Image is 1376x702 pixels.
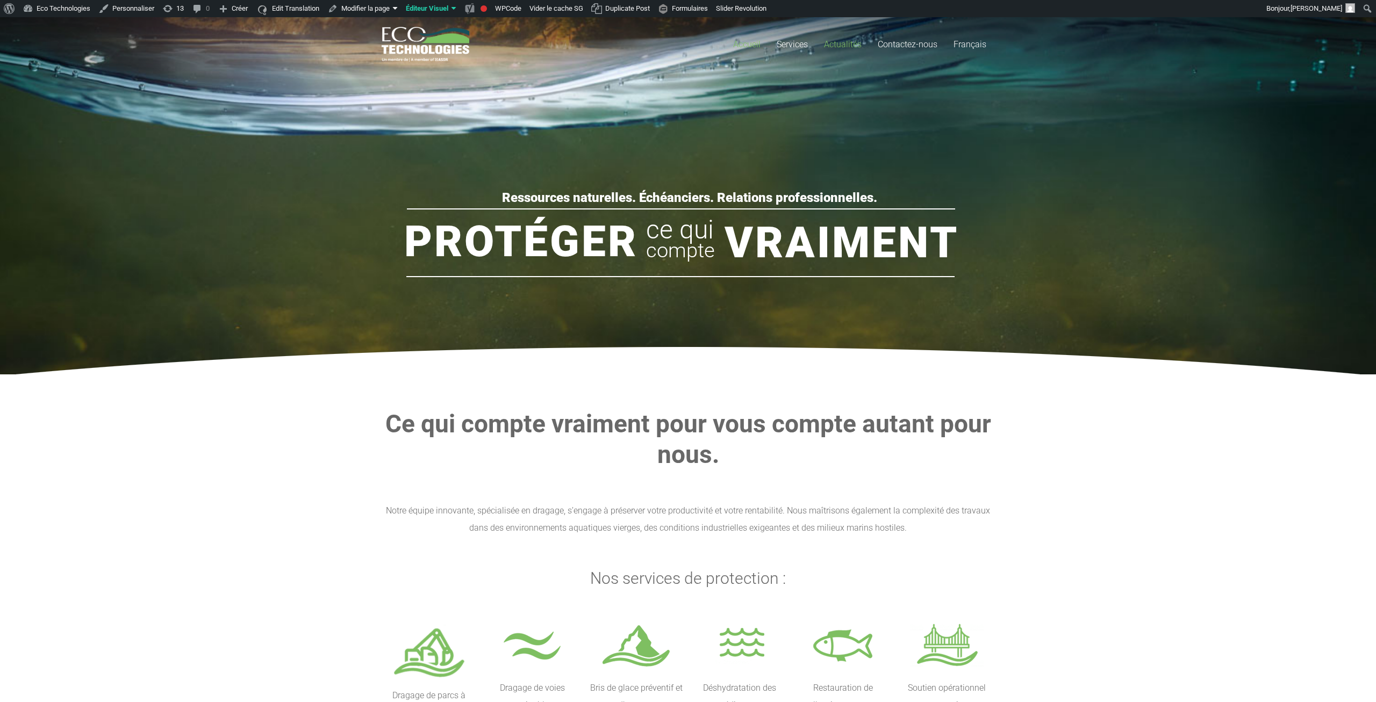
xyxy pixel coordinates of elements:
[870,17,945,71] a: Contactez-nous
[716,4,766,12] span: Slider Revolution
[382,27,469,62] a: logo_EcoTech_ASDR_RGB
[769,17,816,71] a: Services
[256,2,269,19] img: icon16.svg
[725,17,769,71] a: Accueil
[878,39,937,49] span: Contactez-nous
[1291,4,1342,12] span: [PERSON_NAME]
[16,347,1360,376] img: hero-crescent.png
[725,216,959,270] rs-layer: Vraiment
[502,192,877,204] rs-layer: Ressources naturelles. Échéanciers. Relations professionnelles.
[954,39,986,49] span: Français
[382,502,994,537] div: Notre équipe innovante, spécialisée en dragage, s’engage à préserver votre productivité et votre ...
[824,39,862,49] span: Actualités
[646,235,715,266] rs-layer: compte
[646,214,714,245] rs-layer: ce qui
[382,569,994,588] h3: Nos services de protection :
[733,39,761,49] span: Accueil
[385,409,991,469] strong: Ce qui compte vraiment pour vous compte autant pour nous.
[481,5,487,12] div: À améliorer
[777,39,808,49] span: Services
[945,17,994,71] a: Français
[816,17,870,71] a: Actualités
[404,215,638,269] rs-layer: Protéger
